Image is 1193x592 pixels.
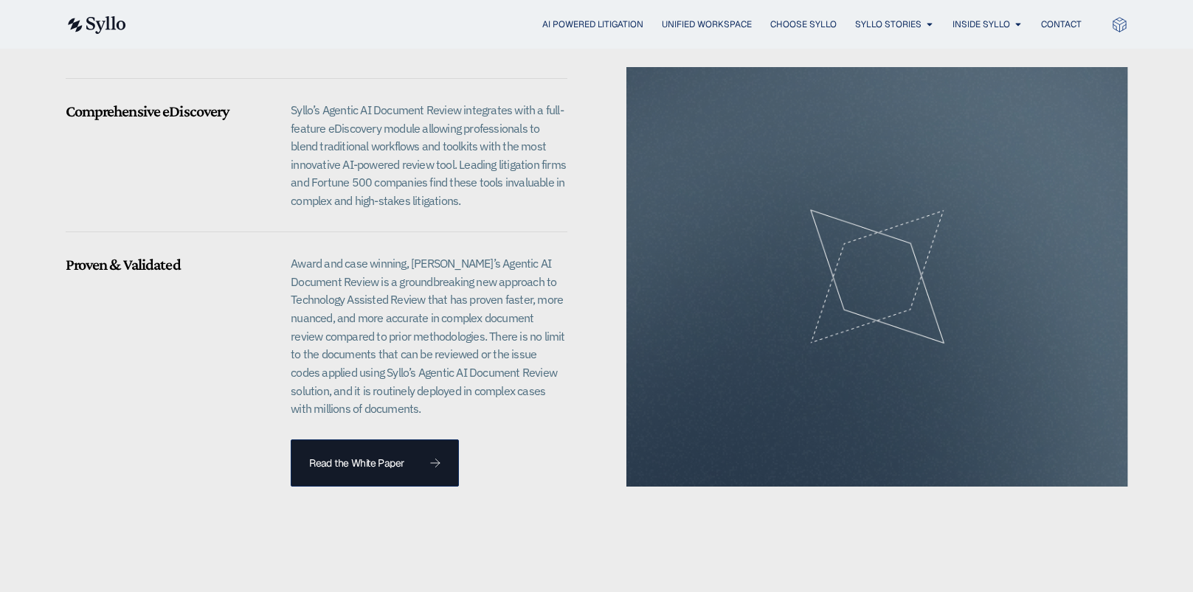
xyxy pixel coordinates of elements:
[291,439,459,487] a: Read the White Paper
[542,18,643,31] a: AI Powered Litigation
[855,18,921,31] a: Syllo Stories
[291,254,567,418] p: Award and case winning, [PERSON_NAME]’s Agentic AI Document Review is a groundbreaking new approa...
[156,18,1082,32] nav: Menu
[66,16,126,34] img: syllo
[1041,18,1082,31] a: Contact
[662,18,752,31] a: Unified Workspace
[952,18,1010,31] a: Inside Syllo
[66,255,273,274] h5: Proven & Validated
[156,18,1082,32] div: Menu Toggle
[770,18,837,31] a: Choose Syllo
[66,102,273,121] h5: Comprehensive eDiscovery
[309,458,404,468] span: Read the White Paper
[291,101,567,210] p: Syllo’s Agentic AI Document Review integrates with a full-feature eDiscovery module allowing prof...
